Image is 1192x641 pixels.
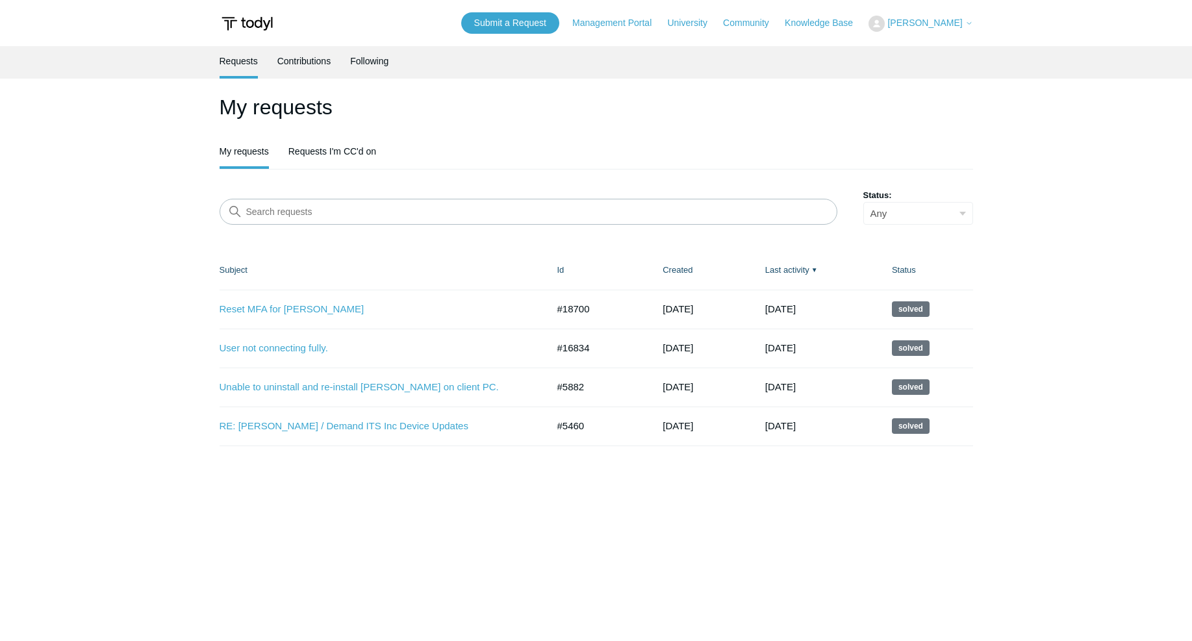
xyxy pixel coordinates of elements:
[869,16,972,32] button: [PERSON_NAME]
[663,303,693,314] time: 07/05/2024, 12:07
[461,12,559,34] a: Submit a Request
[220,136,269,166] a: My requests
[667,16,720,30] a: University
[723,16,782,30] a: Community
[892,418,930,434] span: This request has been solved
[220,341,528,356] a: User not connecting fully.
[765,342,796,353] time: 04/23/2024, 12:03
[277,46,331,76] a: Contributions
[765,303,796,314] time: 07/25/2024, 14:02
[663,381,693,392] time: 07/07/2022, 08:42
[220,46,258,76] a: Requests
[765,381,796,392] time: 08/19/2022, 03:26
[350,46,388,76] a: Following
[887,18,962,28] span: [PERSON_NAME]
[765,265,809,275] a: Last activity▼
[572,16,665,30] a: Management Portal
[288,136,376,166] a: Requests I'm CC'd on
[544,368,650,407] td: #5882
[863,189,973,202] label: Status:
[220,199,837,225] input: Search requests
[220,419,528,434] a: RE: [PERSON_NAME] / Demand ITS Inc Device Updates​
[220,12,275,36] img: Todyl Support Center Help Center home page
[220,302,528,317] a: Reset MFA for [PERSON_NAME]
[892,301,930,317] span: This request has been solved
[220,251,544,290] th: Subject
[663,265,692,275] a: Created
[765,420,796,431] time: 07/23/2022, 03:25
[544,329,650,368] td: #16834
[544,407,650,446] td: #5460
[544,290,650,329] td: #18700
[811,265,818,275] span: ▼
[892,340,930,356] span: This request has been solved
[663,342,693,353] time: 04/03/2024, 08:53
[892,379,930,395] span: This request has been solved
[544,251,650,290] th: Id
[220,380,528,395] a: Unable to uninstall and re-install [PERSON_NAME] on client PC.
[785,16,866,30] a: Knowledge Base
[663,420,693,431] time: 06/08/2022, 16:31
[220,92,973,123] h1: My requests
[879,251,973,290] th: Status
